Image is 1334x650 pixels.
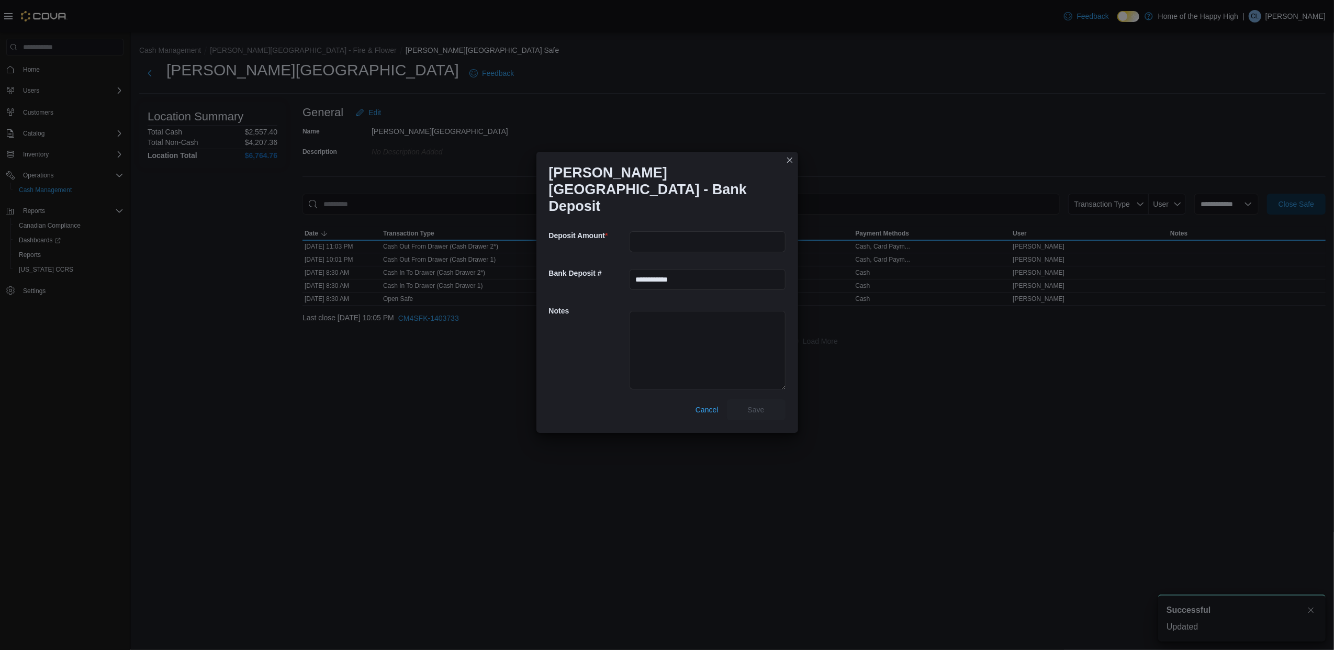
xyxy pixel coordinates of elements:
button: Save [727,399,786,420]
button: Closes this modal window [783,154,796,166]
span: Cancel [696,405,719,415]
h5: Notes [549,300,627,321]
h1: [PERSON_NAME][GEOGRAPHIC_DATA] - Bank Deposit [549,164,777,215]
span: Save [748,405,765,415]
h5: Bank Deposit # [549,263,627,284]
h5: Deposit Amount [549,225,627,246]
button: Cancel [691,399,723,420]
